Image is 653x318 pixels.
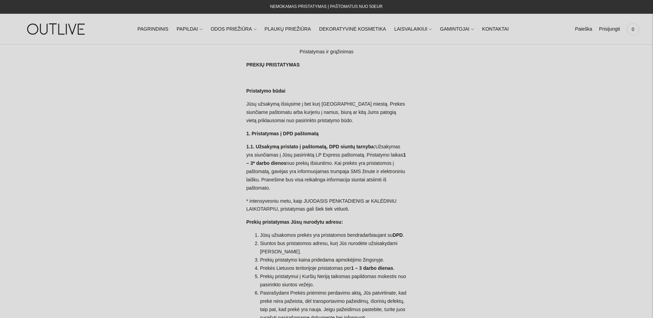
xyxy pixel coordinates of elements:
[260,273,407,289] li: Prekių pristatymui į Kuršių Neriją taikomas papildomas mokestis nuo pasirinkto siuntos vežėjo.
[246,62,299,67] b: PREKIŲ PRISTATYMAS
[246,197,407,214] p: * intensyvesniu metu, kaip JUODASIS PENKTADIENIS ar KALĖDINIU LAIKOTARPIU, pristatymas gali šiek ...
[211,22,256,37] a: ODOS PRIEŽIŪRA
[440,22,474,37] a: GAMINTOJAI
[14,17,100,41] img: OUTLIVE
[246,144,375,149] b: 1.1. Užsakymą pristato į paštomatą, DPD siuntų tarnyba:
[575,22,592,37] a: Paieška
[260,256,407,264] li: Prekių pristatymo kaina pridedama apmokėjimo žingsnyje.
[246,131,318,136] b: 1. Pristatymas į DPD paštomatą
[482,22,509,37] a: KONTAKTAI
[137,22,168,37] a: PAGRINDINIS
[260,240,407,256] li: Siuntos bus pristatomos adresu, kurį Jūs nurodėte užsisakydami [PERSON_NAME].
[260,264,407,273] li: Prekės Lietuvos teritorijoje pristatomas per .
[260,231,407,240] li: Jūsų užsakomos prekės yra pristatomos bendradarbiaujant su .
[627,22,639,37] a: 0
[270,3,383,11] div: NEMOKAMAS PRISTATYMAS Į PAŠTOMATUS NUO 50EUR
[351,265,393,271] strong: 1 – 3 darbo dienas
[319,22,386,37] a: DEKORATYVINĖ KOSMETIKA
[628,24,638,34] span: 0
[394,22,432,37] a: LAISVALAIKIUI
[246,48,407,56] h1: Pristatymas ir grąžinimas
[265,22,311,37] a: PLAUKŲ PRIEŽIŪRA
[246,219,343,225] b: Prekių pristatymas Jūsų nurodytu adresu:
[177,22,202,37] a: PAPILDAI
[246,143,407,192] p: Užsakymas yra siunčiamas į Jūsų pasirinktą LP Express paštomatą. Pristatymo laikas nuo prekių išs...
[246,100,407,125] p: Jūsų užsakymą išsiųsime į bet kurį [GEOGRAPHIC_DATA] miestą. Prekes siunčiame paštomatu arba kurj...
[393,232,403,238] strong: DPD
[246,88,285,94] b: Pristatymo būdai
[599,22,620,37] a: Prisijungti
[246,152,406,166] b: 1 – 3* darbo dienos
